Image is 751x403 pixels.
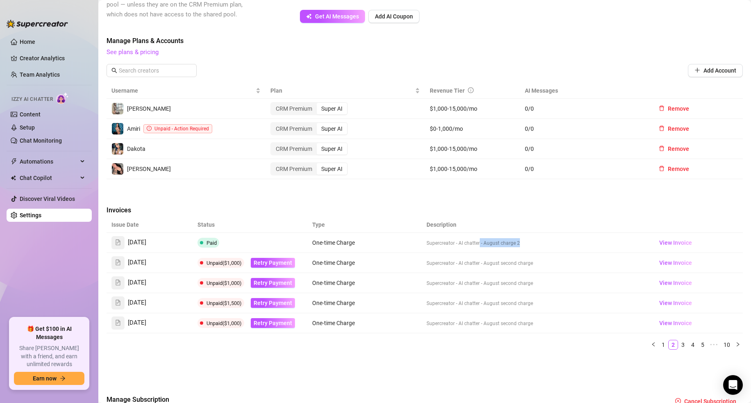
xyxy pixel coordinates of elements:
[115,260,121,265] span: file-text
[119,66,185,75] input: Search creators
[107,36,743,46] span: Manage Plans & Accounts
[652,142,696,155] button: Remove
[300,10,365,23] button: Get AI Messages
[251,318,295,328] button: Retry Payment
[427,260,533,266] span: Supercreator - AI chatter - August second charge
[427,321,533,326] span: Supercreator - AI chatter - August second charge
[656,298,695,308] a: View Invoice
[375,13,413,20] span: Add AI Coupon
[649,340,658,350] button: left
[659,278,692,287] span: View Invoice
[668,105,689,112] span: Remove
[656,318,695,328] a: View Invoice
[112,163,123,175] img: Bonnie
[112,143,123,155] img: Dakota
[11,158,17,165] span: thunderbolt
[127,146,145,152] span: Dakota
[659,166,665,171] span: delete
[20,39,35,45] a: Home
[708,340,721,350] li: Next 5 Pages
[265,83,424,99] th: Plan
[20,124,35,131] a: Setup
[307,217,365,233] th: Type
[251,258,295,268] button: Retry Payment
[14,325,84,341] span: 🎁 Get $100 in AI Messages
[688,340,698,350] li: 4
[107,48,159,56] a: See plans & pricing
[659,319,692,328] span: View Invoice
[427,240,520,246] span: Supercreator - AI chatter - August charge 2
[20,111,41,118] a: Content
[7,20,68,28] img: logo-BBDzfeDw.svg
[659,238,692,247] span: View Invoice
[652,122,696,135] button: Remove
[271,123,317,134] div: CRM Premium
[271,143,317,155] div: CRM Premium
[254,300,292,306] span: Retry Payment
[678,340,688,350] li: 3
[425,159,520,179] td: $1,000-15,000/mo
[658,340,668,350] li: 1
[115,280,121,285] span: file-text
[668,340,678,350] li: 2
[317,123,347,134] div: Super AI
[115,300,121,305] span: file-text
[127,125,140,132] span: Amiri
[735,342,740,347] span: right
[525,144,642,153] span: 0 / 0
[270,162,348,175] div: segmented control
[206,320,242,326] span: Unpaid ($1,000)
[427,280,533,286] span: Supercreator - AI chatter - August second charge
[206,260,242,266] span: Unpaid ($1,000)
[312,280,355,286] span: One-time Charge
[312,300,355,306] span: One-time Charge
[251,298,295,308] button: Retry Payment
[659,298,692,307] span: View Invoice
[317,103,347,114] div: Super AI
[20,155,78,168] span: Automations
[659,105,665,111] span: delete
[694,67,700,73] span: plus
[317,163,347,175] div: Super AI
[659,340,668,349] a: 1
[107,217,193,233] th: Issue Date
[115,320,121,326] span: file-text
[20,212,41,219] a: Settings
[368,10,420,23] button: Add AI Coupon
[112,103,123,114] img: Erika
[127,166,171,172] span: [PERSON_NAME]
[698,340,707,349] a: 5
[656,278,695,288] a: View Invoice
[698,340,708,350] li: 5
[668,146,689,152] span: Remove
[11,96,53,103] span: Izzy AI Chatter
[127,105,171,112] span: [PERSON_NAME]
[270,142,348,155] div: segmented control
[659,125,665,131] span: delete
[111,68,117,73] span: search
[721,340,733,350] li: 10
[128,258,146,268] span: [DATE]
[721,340,733,349] a: 10
[427,301,533,306] span: Supercreator - AI chatter - August second charge
[20,52,85,65] a: Creator Analytics
[206,280,242,286] span: Unpaid ($1,000)
[147,126,152,131] span: exclamation-circle
[656,258,695,268] a: View Invoice
[688,340,697,349] a: 4
[425,139,520,159] td: $1,000-15,000/mo
[468,87,474,93] span: info-circle
[56,92,69,104] img: AI Chatter
[270,122,348,135] div: segmented control
[425,119,520,139] td: $0-1,000/mo
[11,175,16,181] img: Chat Copilot
[251,278,295,288] button: Retry Payment
[425,99,520,119] td: $1,000-15,000/mo
[254,320,292,326] span: Retry Payment
[14,372,84,385] button: Earn nowarrow-right
[20,137,62,144] a: Chat Monitoring
[430,87,465,94] span: Revenue Tier
[154,126,209,132] span: Unpaid - Action Required
[128,238,146,248] span: [DATE]
[317,143,347,155] div: Super AI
